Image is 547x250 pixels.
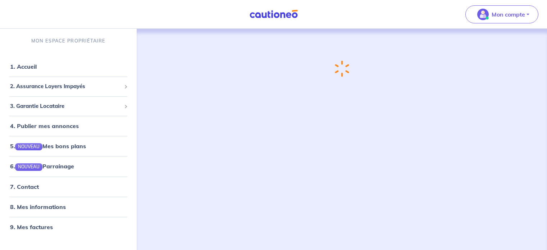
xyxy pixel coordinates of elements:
a: 1. Accueil [10,63,37,70]
img: loading-spinner [335,60,349,77]
div: 9. Mes factures [3,220,134,234]
div: 7. Contact [3,179,134,194]
a: 5.NOUVEAUMes bons plans [10,142,86,150]
a: 7. Contact [10,183,39,190]
div: 4. Publier mes annonces [3,119,134,133]
img: illu_account_valid_menu.svg [477,9,489,20]
a: 4. Publier mes annonces [10,122,79,129]
a: 9. Mes factures [10,223,53,231]
div: 5.NOUVEAUMes bons plans [3,139,134,153]
span: 3. Garantie Locataire [10,102,121,110]
p: MON ESPACE PROPRIÉTAIRE [31,37,105,44]
div: 1. Accueil [3,59,134,74]
div: 2. Assurance Loyers Impayés [3,79,134,94]
div: 3. Garantie Locataire [3,99,134,113]
img: Cautioneo [247,10,301,19]
a: 8. Mes informations [10,203,66,210]
span: 2. Assurance Loyers Impayés [10,82,121,91]
p: Mon compte [492,10,525,19]
div: 6.NOUVEAUParrainage [3,159,134,173]
button: illu_account_valid_menu.svgMon compte [465,5,538,23]
a: 6.NOUVEAUParrainage [10,163,74,170]
div: 8. Mes informations [3,200,134,214]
